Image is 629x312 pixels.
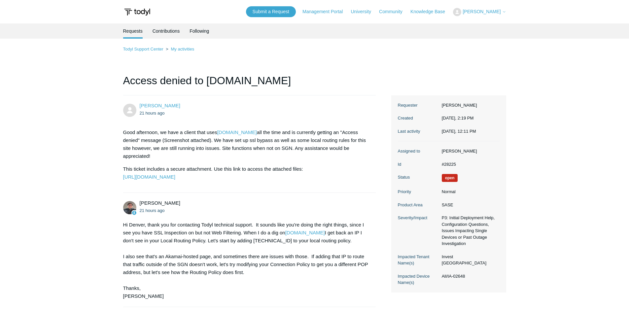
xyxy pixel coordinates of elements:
[398,189,438,195] dt: Priority
[398,202,438,208] dt: Product Area
[463,9,501,14] span: [PERSON_NAME]
[123,165,369,181] p: This ticket includes a secure attachment. Use this link to access the attached files:
[123,221,369,300] div: Hi Denver, thank you for contacting Todyl technical support. It sounds like you're doing the righ...
[438,254,500,266] dd: Invest [GEOGRAPHIC_DATA]
[379,8,409,15] a: Community
[442,129,476,134] time: 09/19/2025, 12:11
[123,47,163,52] a: Todyl Support Center
[217,129,257,135] a: [DOMAIN_NAME]
[140,111,165,116] time: 09/18/2025, 14:19
[398,148,438,155] dt: Assigned to
[398,102,438,109] dt: Requester
[398,174,438,181] dt: Status
[302,8,349,15] a: Management Portal
[123,6,151,18] img: Todyl Support Center Help Center home page
[140,103,180,108] span: Denver Jackson
[438,273,500,280] dd: All/IA-02648
[398,115,438,121] dt: Created
[164,47,194,52] li: My activities
[438,215,500,247] dd: P3: Initial Deployment Help, Configuration Questions, Issues Impacting Single Devices or Past Out...
[351,8,377,15] a: University
[246,6,296,17] a: Submit a Request
[453,8,506,16] button: [PERSON_NAME]
[123,73,376,95] h1: Access denied to [DOMAIN_NAME]
[123,128,369,160] p: Good afternoon, we have a client that uses all the time and is currently getting an "Access denie...
[438,148,500,155] dd: [PERSON_NAME]
[410,8,452,15] a: Knowledge Base
[285,230,325,235] a: [DOMAIN_NAME]
[398,128,438,135] dt: Last activity
[190,23,209,39] a: Following
[171,47,194,52] a: My activities
[438,189,500,195] dd: Normal
[123,47,165,52] li: Todyl Support Center
[398,254,438,266] dt: Impacted Tenant Name(s)
[140,103,180,108] a: [PERSON_NAME]
[438,102,500,109] dd: [PERSON_NAME]
[140,208,165,213] time: 09/18/2025, 14:43
[442,116,474,121] time: 09/18/2025, 14:19
[140,200,180,206] span: Matt Robinson
[398,215,438,221] dt: Severity/Impact
[438,161,500,168] dd: #28225
[123,23,143,39] li: Requests
[398,273,438,286] dt: Impacted Device Name(s)
[438,202,500,208] dd: SASE
[398,161,438,168] dt: Id
[442,174,458,182] span: We are working on a response for you
[123,174,175,180] a: [URL][DOMAIN_NAME]
[153,23,180,39] a: Contributions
